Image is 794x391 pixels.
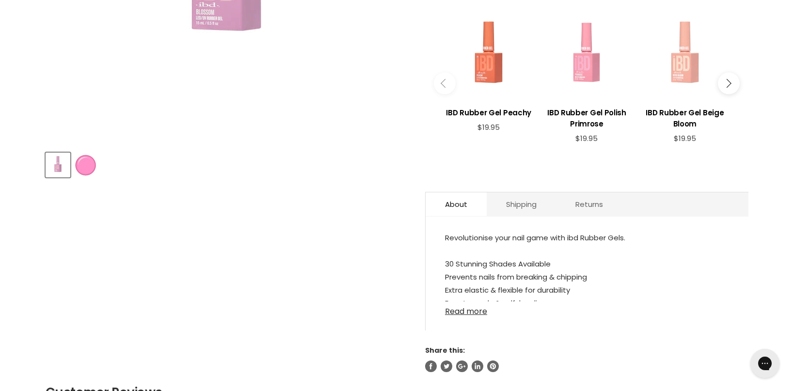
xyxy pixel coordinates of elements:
[425,345,465,355] span: Share this:
[542,107,631,129] h3: IBD Rubber Gel Polish Primrose
[47,154,69,176] img: IBD Rubber Gel Blossom
[44,150,409,177] div: Product thumbnails
[556,192,622,216] a: Returns
[477,122,500,132] span: $19.95
[445,107,533,118] h3: IBD Rubber Gel Peachy
[641,107,729,129] h3: IBD Rubber Gel Beige Bloom
[73,153,98,177] button: IBD Rubber Gel Blossom
[445,301,729,316] a: Read more
[487,192,556,216] a: Shipping
[445,231,729,390] p: Revolutionise your nail game with ibd Rubber Gels. 30 Stunning Shades Available Prevents nails fr...
[746,345,784,381] iframe: Gorgias live chat messenger
[46,153,70,177] button: IBD Rubber Gel Blossom
[426,192,487,216] a: About
[542,100,631,134] a: View product:IBD Rubber Gel Polish Primrose
[674,133,696,143] span: $19.95
[445,100,533,123] a: View product:IBD Rubber Gel Peachy
[575,133,598,143] span: $19.95
[641,100,729,134] a: View product:IBD Rubber Gel Beige Bloom
[74,154,97,176] img: IBD Rubber Gel Blossom
[425,346,748,372] aside: Share this:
